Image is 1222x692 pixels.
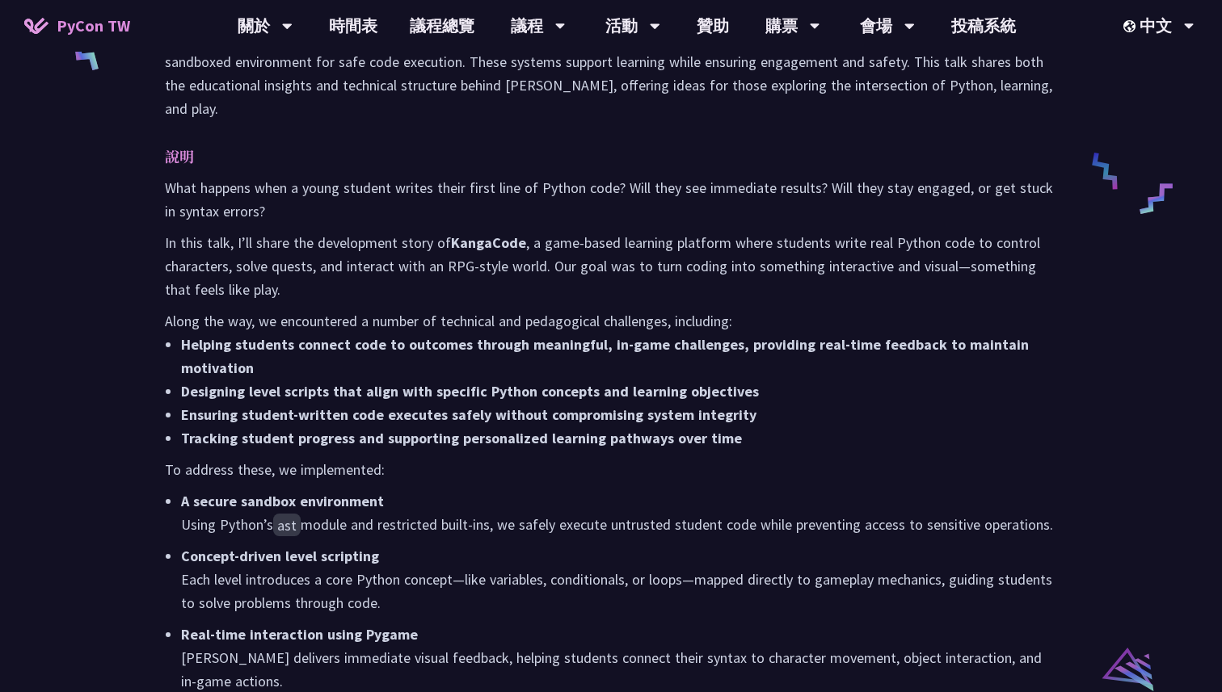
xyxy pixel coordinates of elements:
strong: Designing level scripts that align with specific Python concepts and learning objectives [181,382,759,401]
a: PyCon TW [8,6,146,46]
span: PyCon TW [57,14,130,38]
p: In this talk, I’ll share the development story of , a game-based learning platform where students... [165,231,1057,301]
p: Each level introduces a core Python concept—like variables, conditionals, or loops—mapped directl... [181,544,1057,614]
strong: Helping students connect code to outcomes through meaningful, in-game challenges, providing real-... [181,335,1029,377]
p: 說明 [165,145,1025,168]
strong: Real-time interaction using Pygame [181,625,418,644]
strong: Concept-driven level scripting [181,547,379,565]
p: Along the way, we encountered a number of technical and pedagogical challenges, including: [165,309,1057,333]
p: To address these, we implemented: [165,458,1057,481]
strong: Tracking student progress and supporting personalized learning pathways over time [181,429,742,447]
img: Home icon of PyCon TW 2025 [24,18,48,34]
p: What happens when a young student writes their first line of Python code? Will they see immediate... [165,176,1057,223]
img: Locale Icon [1123,20,1140,32]
strong: A secure sandbox environment [181,492,384,510]
strong: KangaCode [451,233,526,252]
strong: Ensuring student-written code executes safely without compromising system integrity [181,405,756,424]
code: ast [273,514,301,536]
p: Using Python’s module and restricted built-ins, we safely execute untrusted student code while pr... [181,489,1057,536]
